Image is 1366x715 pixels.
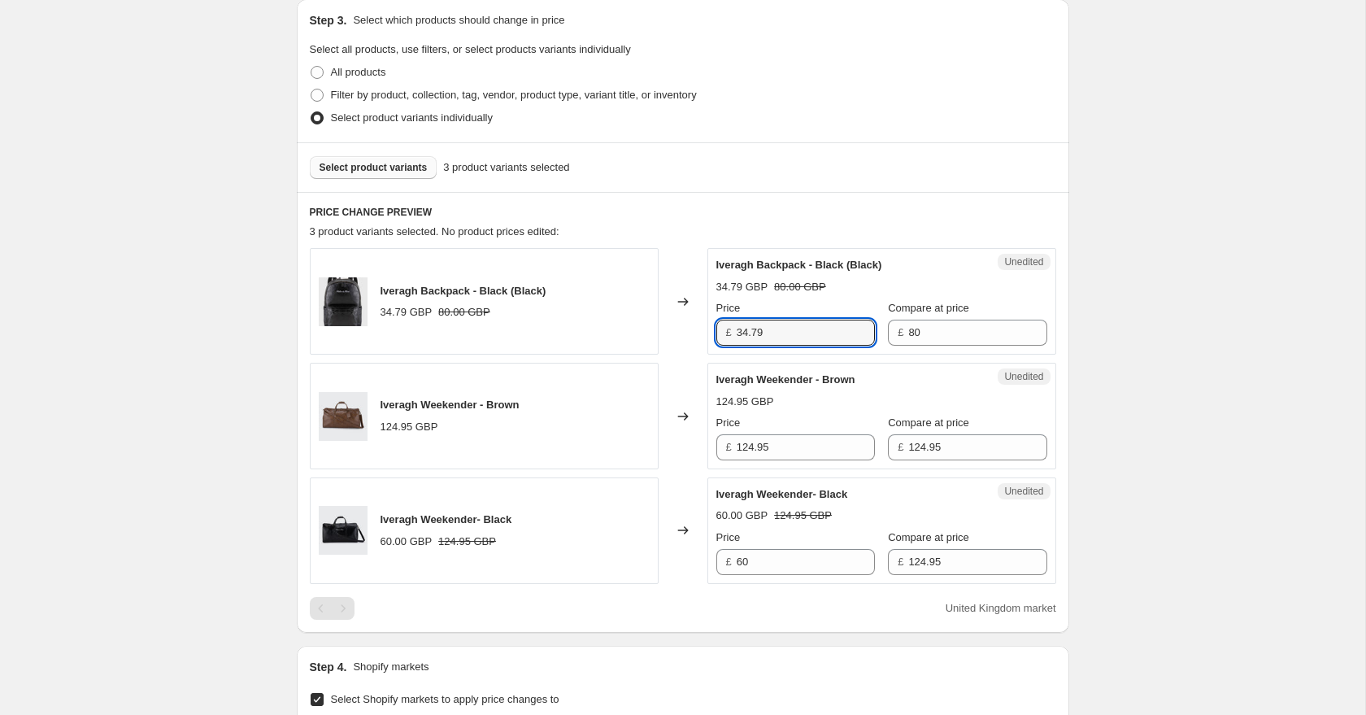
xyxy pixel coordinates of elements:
[726,556,732,568] span: £
[898,556,903,568] span: £
[320,161,428,174] span: Select product variants
[438,534,496,550] strike: 124.95 GBP
[381,513,512,525] span: Iveragh Weekender- Black
[716,302,741,314] span: Price
[888,531,969,543] span: Compare at price
[381,304,433,320] div: 34.79 GBP
[443,159,569,176] span: 3 product variants selected
[774,508,832,524] strike: 124.95 GBP
[310,156,437,179] button: Select product variants
[898,441,903,453] span: £
[319,392,368,441] img: 8X3QZYSBG4_1-min_80x.jpg
[726,326,732,338] span: £
[716,373,855,386] span: Iveragh Weekender - Brown
[716,279,768,295] div: 34.79 GBP
[888,302,969,314] span: Compare at price
[381,419,438,435] div: 124.95 GBP
[319,506,368,555] img: BLKBG1324_1-min_80x.jpg
[331,89,697,101] span: Filter by product, collection, tag, vendor, product type, variant title, or inventory
[381,285,546,297] span: Iveragh Backpack - Black (Black)
[331,111,493,124] span: Select product variants individually
[381,534,433,550] div: 60.00 GBP
[1004,485,1043,498] span: Unedited
[381,399,520,411] span: Iveragh Weekender - Brown
[716,531,741,543] span: Price
[898,326,903,338] span: £
[726,441,732,453] span: £
[310,12,347,28] h2: Step 3.
[1004,255,1043,268] span: Unedited
[716,394,774,410] div: 124.95 GBP
[353,12,564,28] p: Select which products should change in price
[716,488,848,500] span: Iveragh Weekender- Black
[1004,370,1043,383] span: Unedited
[946,602,1056,614] span: United Kingdom market
[353,659,429,675] p: Shopify markets
[438,304,490,320] strike: 80.00 GBP
[310,597,355,620] nav: Pagination
[716,508,768,524] div: 60.00 GBP
[310,225,559,238] span: 3 product variants selected. No product prices edited:
[310,206,1056,219] h6: PRICE CHANGE PREVIEW
[310,43,631,55] span: Select all products, use filters, or select products variants individually
[310,659,347,675] h2: Step 4.
[888,416,969,429] span: Compare at price
[319,277,368,326] img: PUBACKPACKBLACK_1_80x.jpg
[716,416,741,429] span: Price
[331,693,559,705] span: Select Shopify markets to apply price changes to
[716,259,882,271] span: Iveragh Backpack - Black (Black)
[331,66,386,78] span: All products
[774,279,826,295] strike: 80.00 GBP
